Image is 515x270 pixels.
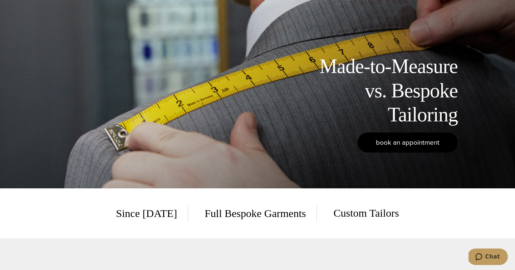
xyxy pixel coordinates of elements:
[376,137,440,148] span: book an appointment
[323,204,399,222] span: Custom Tailors
[469,249,508,266] iframe: Opens a widget where you can chat to one of our agents
[116,205,188,222] span: Since [DATE]
[358,132,458,153] a: book an appointment
[194,205,317,222] span: Full Bespoke Garments
[297,54,458,127] h1: Made-to-Measure vs. Bespoke Tailoring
